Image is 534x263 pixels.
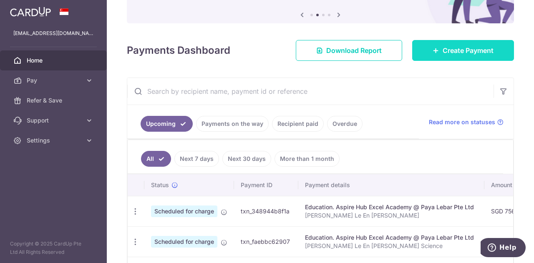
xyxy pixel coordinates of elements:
span: Download Report [326,45,382,55]
a: Overdue [327,116,363,132]
a: Create Payment [412,40,514,61]
h4: Payments Dashboard [127,43,230,58]
div: Education. Aspire Hub Excel Academy @ Paya Lebar Pte Ltd [305,203,478,211]
a: Next 30 days [222,151,271,167]
span: Read more on statuses [429,118,495,126]
a: Read more on statuses [429,118,504,126]
input: Search by recipient name, payment id or reference [127,78,494,105]
span: Create Payment [443,45,494,55]
span: Refer & Save [27,96,82,105]
td: txn_faebbc62907 [234,226,298,257]
td: txn_348944b8f1a [234,196,298,226]
span: Pay [27,76,82,85]
span: Support [27,116,82,125]
span: Scheduled for charge [151,205,217,217]
a: Upcoming [141,116,193,132]
a: Payments on the way [196,116,269,132]
p: [PERSON_NAME] Le En [PERSON_NAME] [305,211,478,220]
span: Scheduled for charge [151,236,217,248]
span: Amount [491,181,512,189]
span: Status [151,181,169,189]
p: [PERSON_NAME] Le En [PERSON_NAME] Science [305,242,478,250]
a: Download Report [296,40,402,61]
div: Education. Aspire Hub Excel Academy @ Paya Lebar Pte Ltd [305,233,478,242]
p: [EMAIL_ADDRESS][DOMAIN_NAME] [13,29,93,38]
a: Recipient paid [272,116,324,132]
a: Next 7 days [174,151,219,167]
th: Payment ID [234,174,298,196]
span: Home [27,56,82,65]
iframe: Opens a widget where you can find more information [481,238,526,259]
span: Settings [27,136,82,145]
a: All [141,151,171,167]
img: CardUp [10,7,51,17]
a: More than 1 month [275,151,340,167]
th: Payment details [298,174,484,196]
